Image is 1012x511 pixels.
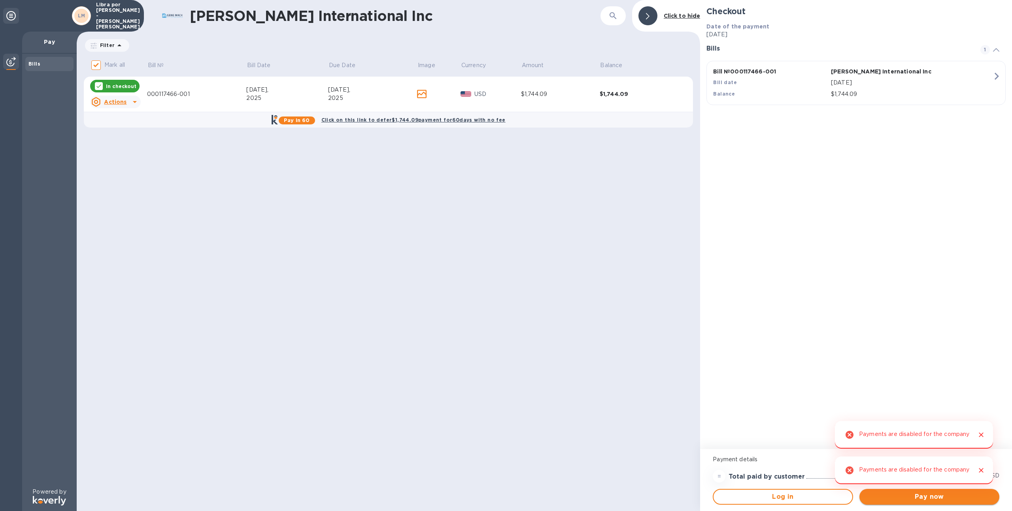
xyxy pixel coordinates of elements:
[720,492,846,502] span: Log in
[97,42,115,49] p: Filter
[329,61,366,70] span: Due Date
[522,61,554,70] span: Amount
[713,489,853,505] button: Log in
[713,455,999,464] p: Payment details
[148,61,174,70] span: Bill №
[859,463,970,478] div: Payments are disabled for the company
[976,465,986,475] button: Close
[247,61,270,70] p: Bill Date
[713,91,735,97] b: Balance
[78,13,85,19] b: LM
[706,23,769,30] b: Date of the payment
[104,61,125,69] p: Mark all
[664,13,700,19] b: Click to hide
[33,496,66,505] img: Logo
[328,86,417,94] div: [DATE],
[706,30,1006,39] p: [DATE]
[706,61,1006,105] button: Bill №000117466-001[PERSON_NAME] International IncBill date[DATE]Balance$1,744.09
[859,489,999,505] button: Pay now
[521,90,600,98] div: $1,744.09
[866,492,993,502] span: Pay now
[600,61,622,70] p: Balance
[713,68,828,75] p: Bill № 000117466-001
[284,117,310,123] b: Pay in 60
[729,473,805,481] h3: Total paid by customer
[28,38,70,46] p: Pay
[321,117,506,123] b: Click on this link to defer $1,744.09 payment for 60 days with no fee
[461,91,471,97] img: USD
[976,430,986,440] button: Close
[706,45,971,53] h3: Bills
[328,94,417,102] div: 2025
[147,90,246,98] div: 000117466-001
[246,94,328,102] div: 2025
[713,79,737,85] b: Bill date
[96,2,136,30] p: Libra por [PERSON_NAME] - [PERSON_NAME] [PERSON_NAME]
[831,79,993,87] p: [DATE]
[859,427,970,442] div: Payments are disabled for the company
[831,90,993,98] p: $1,744.09
[713,470,725,483] div: =
[329,61,355,70] p: Due Date
[522,61,544,70] p: Amount
[418,61,435,70] p: Image
[247,61,281,70] span: Bill Date
[148,61,164,70] p: Bill №
[104,99,126,105] u: Actions
[987,472,999,480] p: USD
[190,8,533,24] h1: [PERSON_NAME] International Inc
[600,61,632,70] span: Balance
[106,83,136,90] p: In checkout
[246,86,328,94] div: [DATE],
[831,68,946,75] p: [PERSON_NAME] International Inc
[474,90,521,98] p: USD
[32,488,66,496] p: Powered by
[600,90,678,98] div: $1,744.09
[980,45,990,54] span: 1
[28,61,40,67] b: Bills
[461,61,486,70] p: Currency
[706,6,1006,16] h2: Checkout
